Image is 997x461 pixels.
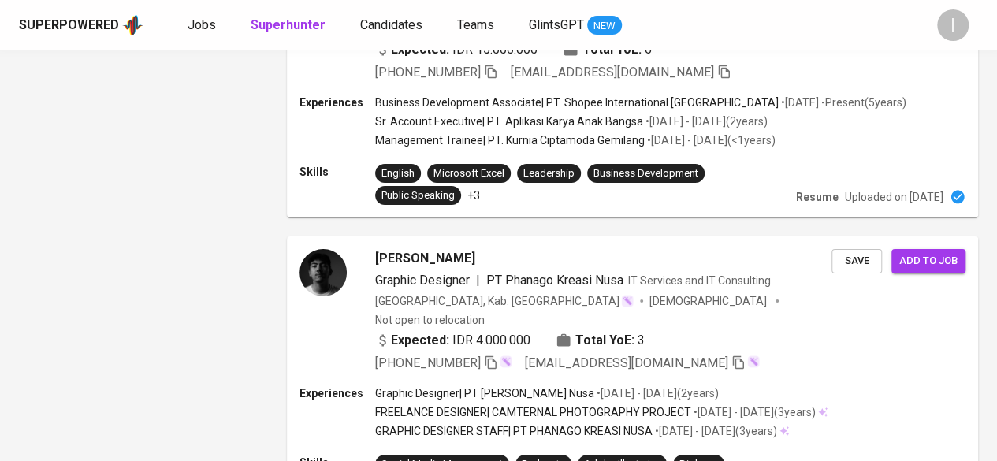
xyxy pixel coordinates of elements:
[476,271,480,290] span: |
[375,385,594,401] p: Graphic Designer | PT [PERSON_NAME] Nusa
[375,95,779,110] p: Business Development Associate | PT. Shopee International [GEOGRAPHIC_DATA]
[643,113,768,129] p: • [DATE] - [DATE] ( 2 years )
[299,249,347,296] img: 419d93d1a606953abb6ceeeaf010feac.jpg
[645,132,776,148] p: • [DATE] - [DATE] ( <1 years )
[525,355,728,370] span: [EMAIL_ADDRESS][DOMAIN_NAME]
[375,249,475,268] span: [PERSON_NAME]
[779,95,906,110] p: • [DATE] - Present ( 5 years )
[691,404,816,420] p: • [DATE] - [DATE] ( 3 years )
[486,273,623,288] span: PT Phanago Kreasi Nusa
[529,16,622,35] a: GlintsGPT NEW
[587,18,622,34] span: NEW
[381,166,415,181] div: English
[375,404,691,420] p: FREELANCE DESIGNER | CAMTERNAL PHOTOGRAPHY PROJECT
[375,65,481,80] span: [PHONE_NUMBER]
[500,355,512,368] img: magic_wand.svg
[391,331,449,350] b: Expected:
[653,423,777,439] p: • [DATE] - [DATE] ( 3 years )
[188,16,219,35] a: Jobs
[747,355,760,368] img: magic_wand.svg
[839,252,874,270] span: Save
[299,164,375,180] p: Skills
[457,16,497,35] a: Teams
[523,166,575,181] div: Leadership
[251,16,329,35] a: Superhunter
[375,113,643,129] p: Sr. Account Executive | PT. Aplikasi Karya Anak Bangsa
[831,249,882,273] button: Save
[511,65,714,80] span: [EMAIL_ADDRESS][DOMAIN_NAME]
[188,17,216,32] span: Jobs
[381,188,455,203] div: Public Speaking
[360,16,426,35] a: Candidates
[621,295,634,307] img: magic_wand.svg
[19,13,143,37] a: Superpoweredapp logo
[796,189,839,205] p: Resume
[299,385,375,401] p: Experiences
[593,166,698,181] div: Business Development
[575,331,634,350] b: Total YoE:
[467,188,480,203] p: +3
[122,13,143,37] img: app logo
[299,95,375,110] p: Experiences
[594,385,719,401] p: • [DATE] - [DATE] ( 2 years )
[375,312,485,328] p: Not open to relocation
[19,17,119,35] div: Superpowered
[375,132,645,148] p: Management Trainee | PT. Kurnia Ciptamoda Gemilang
[891,249,965,273] button: Add to job
[375,273,470,288] span: Graphic Designer
[628,274,771,287] span: IT Services and IT Consulting
[251,17,326,32] b: Superhunter
[375,331,530,350] div: IDR 4.000.000
[937,9,969,41] div: I
[457,17,494,32] span: Teams
[360,17,422,32] span: Candidates
[899,252,958,270] span: Add to job
[433,166,504,181] div: Microsoft Excel
[649,293,769,309] span: [DEMOGRAPHIC_DATA]
[845,189,943,205] p: Uploaded on [DATE]
[375,355,481,370] span: [PHONE_NUMBER]
[375,423,653,439] p: GRAPHIC DESIGNER STAFF | PT PHANAGO KREASI NUSA
[375,293,634,309] div: [GEOGRAPHIC_DATA], Kab. [GEOGRAPHIC_DATA]
[638,331,645,350] span: 3
[529,17,584,32] span: GlintsGPT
